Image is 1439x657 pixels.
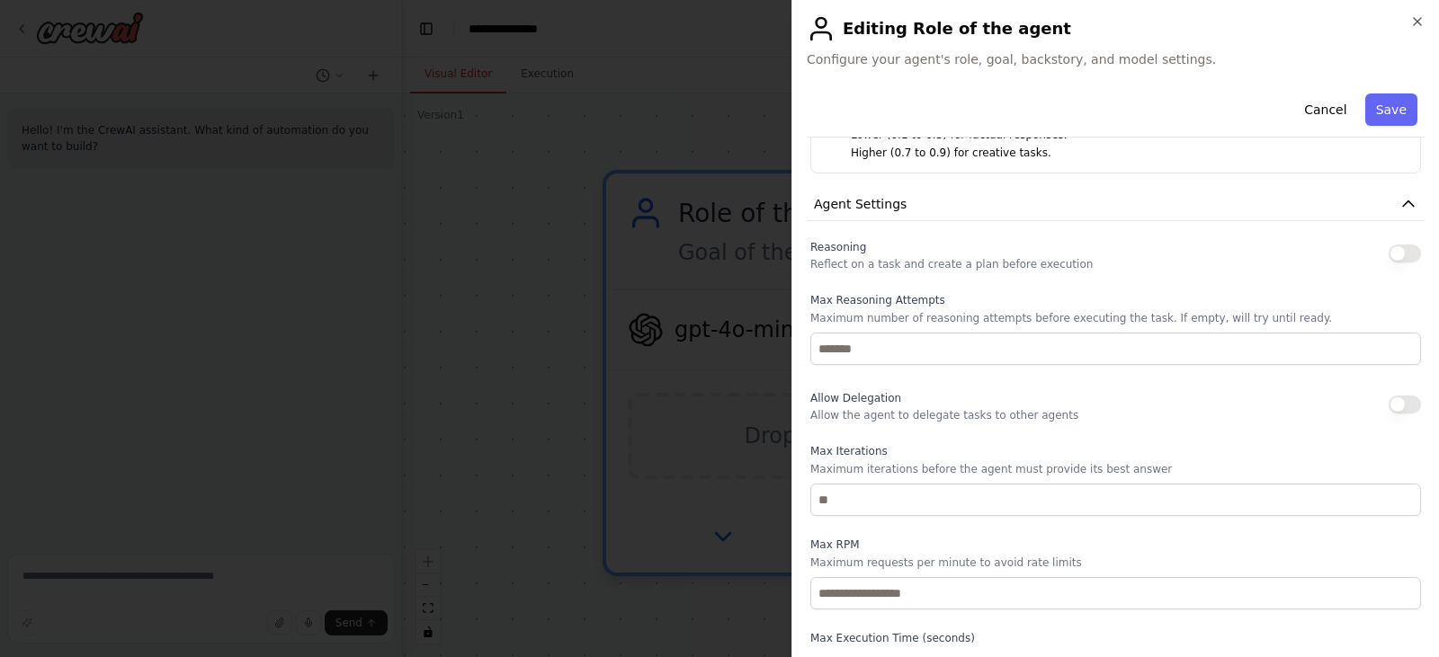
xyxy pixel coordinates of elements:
[1293,93,1357,126] button: Cancel
[851,145,1406,163] p: Higher (0.7 to 0.9) for creative tasks.
[810,257,1093,271] p: Reflect on a task and create a plan before execution
[810,241,866,253] span: Reasoning
[810,555,1421,570] p: Maximum requests per minute to avoid rate limits
[810,408,1078,422] p: Allow the agent to delegate tasks to other agents
[810,293,1421,307] label: Max Reasoning Attempts
[810,392,901,404] span: Allow Delegation
[810,631,1421,645] label: Max Execution Time (seconds)
[807,14,1425,43] h2: Editing Role of the agent
[814,195,907,213] span: Agent Settings
[1365,93,1417,126] button: Save
[810,537,1421,552] label: Max RPM
[810,311,1421,325] p: Maximum number of reasoning attempts before executing the task. If empty, will try until ready.
[807,188,1425,221] button: Agent Settings
[810,444,1421,458] label: Max Iterations
[807,50,1425,68] span: Configure your agent's role, goal, backstory, and model settings.
[810,462,1421,476] p: Maximum iterations before the agent must provide its best answer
